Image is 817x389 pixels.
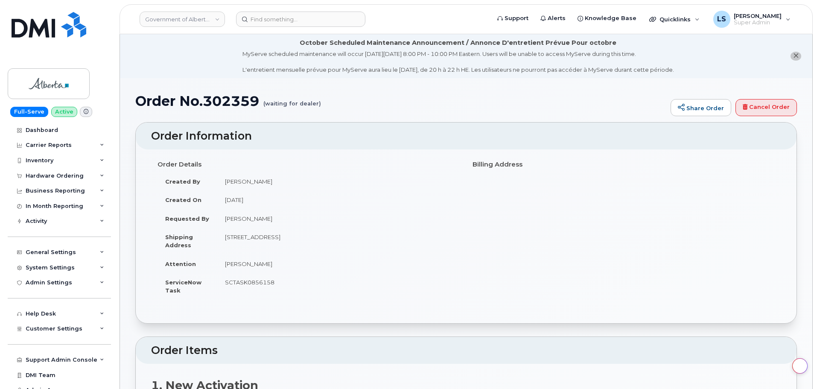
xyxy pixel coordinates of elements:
td: [DATE] [217,190,460,209]
td: [STREET_ADDRESS] [217,228,460,254]
strong: Attention [165,260,196,267]
h4: Order Details [158,161,460,168]
h2: Order Items [151,345,781,357]
strong: Created By [165,178,200,185]
small: (waiting for dealer) [263,94,321,107]
td: [PERSON_NAME] [217,209,460,228]
div: MyServe scheduled maintenance will occur [DATE][DATE] 8:00 PM - 10:00 PM Eastern. Users will be u... [242,50,674,74]
td: [PERSON_NAME] [217,172,460,191]
strong: Requested By [165,215,209,222]
a: Cancel Order [735,99,797,116]
h4: Billing Address [473,161,775,168]
strong: ServiceNow Task [165,279,201,294]
strong: Created On [165,196,201,203]
h2: Order Information [151,130,781,142]
td: SCTASK0856158 [217,273,460,299]
td: [PERSON_NAME] [217,254,460,273]
a: Share Order [671,99,731,116]
strong: Shipping Address [165,234,193,249]
div: October Scheduled Maintenance Announcement / Annonce D'entretient Prévue Pour octobre [300,38,616,47]
h1: Order No.302359 [135,94,666,108]
button: close notification [791,52,801,61]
